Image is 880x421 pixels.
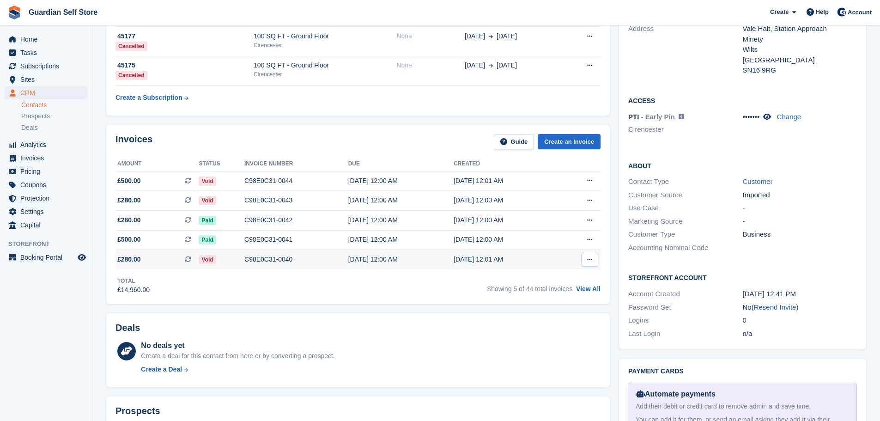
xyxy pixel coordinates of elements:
[5,33,87,46] a: menu
[21,101,87,110] a: Contacts
[454,157,559,171] th: Created
[21,112,50,121] span: Prospects
[199,177,216,186] span: Void
[21,123,38,132] span: Deals
[636,389,849,400] div: Automate payments
[20,46,76,59] span: Tasks
[199,216,216,225] span: Paid
[117,176,141,186] span: £500.00
[254,41,396,49] div: Cirencester
[115,89,188,106] a: Create a Subscription
[628,229,742,240] div: Customer Type
[117,195,141,205] span: £280.00
[20,251,76,264] span: Booking Portal
[244,215,348,225] div: C98E0C31-0042
[348,235,454,244] div: [DATE] 12:00 AM
[628,329,742,339] div: Last Login
[628,203,742,214] div: Use Case
[115,31,254,41] div: 45177
[76,252,87,263] a: Preview store
[21,123,87,133] a: Deals
[141,365,182,374] div: Create a Deal
[199,235,216,244] span: Paid
[20,152,76,165] span: Invoices
[244,195,348,205] div: C98E0C31-0043
[487,285,572,293] span: Showing 5 of 44 total invoices
[628,302,742,313] div: Password Set
[5,86,87,99] a: menu
[743,55,857,66] div: [GEOGRAPHIC_DATA]
[848,8,872,17] span: Account
[454,255,559,264] div: [DATE] 12:01 AM
[115,61,254,70] div: 45175
[115,42,147,51] div: Cancelled
[628,124,742,135] li: Cirencester
[454,176,559,186] div: [DATE] 12:01 AM
[679,114,684,119] img: icon-info-grey-7440780725fd019a000dd9b08b2336e03edf1995a4989e88bcd33f0948082b44.svg
[396,61,464,70] div: None
[5,251,87,264] a: menu
[5,73,87,86] a: menu
[115,157,199,171] th: Amount
[837,7,846,17] img: Tom Scott
[117,235,141,244] span: £500.00
[628,161,857,170] h2: About
[141,340,334,351] div: No deals yet
[115,406,160,416] h2: Prospects
[7,6,21,19] img: stora-icon-8386f47178a22dfd0bd8f6a31ec36ba5ce8667c1dd55bd0f319d3a0aa187defe.svg
[641,113,675,121] span: - Early Pin
[141,365,334,374] a: Create a Deal
[743,302,857,313] div: No
[348,255,454,264] div: [DATE] 12:00 AM
[244,235,348,244] div: C98E0C31-0041
[5,178,87,191] a: menu
[115,323,140,333] h2: Deals
[743,44,857,55] div: Wilts
[538,134,601,149] a: Create an Invoice
[117,255,141,264] span: £280.00
[465,61,485,70] span: [DATE]
[199,196,216,205] span: Void
[21,111,87,121] a: Prospects
[244,157,348,171] th: Invoice number
[20,178,76,191] span: Coupons
[244,255,348,264] div: C98E0C31-0040
[117,285,150,295] div: £14,960.00
[20,60,76,73] span: Subscriptions
[20,73,76,86] span: Sites
[348,157,454,171] th: Due
[628,315,742,326] div: Logins
[743,34,857,45] div: Minety
[244,176,348,186] div: C98E0C31-0044
[20,205,76,218] span: Settings
[770,7,789,17] span: Create
[497,61,517,70] span: [DATE]
[754,303,796,311] a: Resend Invite
[117,277,150,285] div: Total
[628,289,742,299] div: Account Created
[115,134,152,149] h2: Invoices
[141,351,334,361] div: Create a deal for this contact from here or by converting a prospect.
[20,138,76,151] span: Analytics
[743,65,857,76] div: SN16 9RG
[628,273,857,282] h2: Storefront Account
[494,134,534,149] a: Guide
[743,177,773,185] a: Customer
[576,285,601,293] a: View All
[5,138,87,151] a: menu
[743,315,857,326] div: 0
[628,113,639,121] span: PTI
[5,192,87,205] a: menu
[5,219,87,232] a: menu
[254,70,396,79] div: Cirencester
[743,190,857,201] div: Imported
[743,24,857,34] div: Vale Halt, Station Approach
[5,46,87,59] a: menu
[454,215,559,225] div: [DATE] 12:00 AM
[254,31,396,41] div: 100 SQ FT - Ground Floor
[5,165,87,178] a: menu
[5,60,87,73] a: menu
[743,289,857,299] div: [DATE] 12:41 PM
[777,113,801,121] a: Change
[628,216,742,227] div: Marketing Source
